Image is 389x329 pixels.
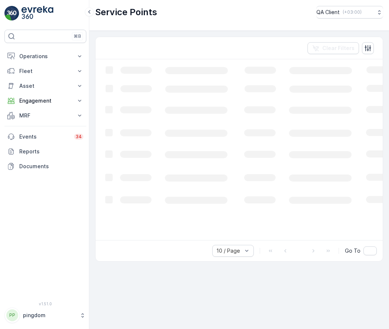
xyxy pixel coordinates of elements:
p: Engagement [19,97,72,104]
a: Events34 [4,129,86,144]
button: Operations [4,49,86,64]
img: logo [4,6,19,21]
button: MRF [4,108,86,123]
button: Fleet [4,64,86,79]
div: PP [6,309,18,321]
p: Service Points [95,6,157,18]
p: Reports [19,148,83,155]
button: QA Client(+03:00) [316,6,383,19]
p: ( +03:00 ) [343,9,362,15]
button: Asset [4,79,86,93]
a: Documents [4,159,86,174]
button: PPpingdom [4,308,86,323]
p: pingdom [23,312,76,319]
p: Events [19,133,70,140]
p: Asset [19,82,72,90]
p: Documents [19,163,83,170]
a: Reports [4,144,86,159]
p: QA Client [316,9,340,16]
img: logo_light-DOdMpM7g.png [21,6,53,21]
button: Engagement [4,93,86,108]
span: v 1.51.0 [4,302,86,306]
p: MRF [19,112,72,119]
button: Clear Filters [307,42,359,54]
p: Fleet [19,67,72,75]
p: ⌘B [74,33,81,39]
span: Go To [345,247,360,255]
p: Clear Filters [322,44,355,52]
p: Operations [19,53,72,60]
p: 34 [76,134,82,140]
